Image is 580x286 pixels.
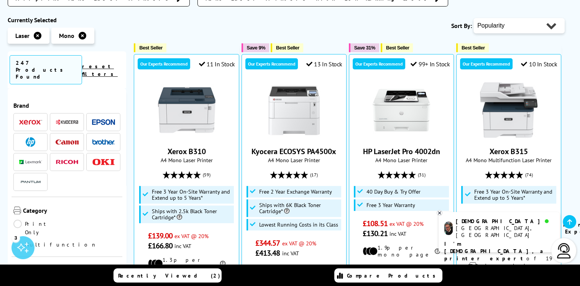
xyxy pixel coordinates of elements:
[19,120,42,125] img: Xerox
[56,140,79,145] img: Canon
[148,241,173,251] span: £166.80
[265,133,323,140] a: Kyocera ECOSYS PA4500x
[282,250,299,257] span: inc VAT
[411,60,450,68] div: 99+ In Stock
[139,45,163,51] span: Best Seller
[456,43,489,52] button: Best Seller
[373,81,430,139] img: HP LaserJet Pro 4002dn
[15,32,30,39] span: Laser
[381,43,413,52] button: Best Seller
[19,137,42,147] a: HP
[26,137,35,147] img: HP
[19,160,42,164] img: Lexmark
[10,55,82,84] span: 247 Products Found
[199,60,235,68] div: 11 In Stock
[353,58,405,69] div: Our Experts Recommend
[56,117,79,127] a: Kyocera
[138,58,190,69] div: Our Experts Recommend
[92,159,115,165] img: OKI
[92,117,115,127] a: Epson
[282,240,316,247] span: ex VAT @ 20%
[389,220,424,227] span: ex VAT @ 20%
[19,117,42,127] a: Xerox
[59,32,74,39] span: Mono
[56,119,79,125] img: Kyocera
[158,81,215,139] img: Xerox B310
[242,43,269,52] button: Save 9%
[19,157,42,167] a: Lexmark
[444,240,545,262] b: I'm [DEMOGRAPHIC_DATA], a printer expert
[354,45,375,51] span: Save 31%
[148,231,173,241] span: £139.00
[13,207,21,214] img: Category
[353,264,450,285] div: modal_delivery
[363,219,388,228] span: £108.51
[462,45,485,51] span: Best Seller
[556,243,572,258] img: user-headset-light.svg
[389,230,406,237] span: inc VAT
[245,58,298,69] div: Our Experts Recommend
[56,160,79,164] img: Ricoh
[490,146,528,156] a: Xerox B315
[456,225,554,238] div: [GEOGRAPHIC_DATA], [GEOGRAPHIC_DATA]
[138,156,235,164] span: A4 Mono Laser Printer
[255,238,280,248] span: £344.57
[152,208,232,220] span: Ships with 2.5k Black Toner Cartridge*
[363,228,388,238] span: £130.21
[92,137,115,147] a: Brother
[480,81,537,139] img: Xerox B315
[460,156,557,164] span: A4 Mono Multifunction Laser Printer
[255,248,280,258] span: £413.48
[353,156,450,164] span: A4 Mono Laser Printer
[417,168,425,182] span: (31)
[13,220,67,237] a: Print Only
[247,45,265,51] span: Save 9%
[265,81,323,139] img: Kyocera ECOSYS PA4500x
[347,272,440,279] span: Compare Products
[474,189,554,201] span: Free 3 Year On-Site Warranty and Extend up to 5 Years*
[366,189,421,195] span: 40 Day Buy & Try Offer
[259,202,339,214] span: Ships with 6K Black Toner Cartridge*
[373,133,430,140] a: HP LaserJet Pro 4002dn
[255,264,333,278] li: 0.5p per mono page
[23,207,120,216] span: Category
[113,268,222,283] a: Recently Viewed (2)
[92,119,115,125] img: Epson
[310,168,318,182] span: (17)
[203,168,210,182] span: (59)
[480,133,537,140] a: Xerox B315
[168,146,206,156] a: Xerox B310
[19,177,42,187] a: Pantum
[306,60,342,68] div: 13 In Stock
[334,268,442,283] a: Compare Products
[56,137,79,147] a: Canon
[456,218,554,225] div: [DEMOGRAPHIC_DATA]
[386,45,409,51] span: Best Seller
[12,233,20,242] div: 3
[158,133,215,140] a: Xerox B310
[276,45,299,51] span: Best Seller
[363,146,440,156] a: HP LaserJet Pro 4002dn
[525,168,533,182] span: (74)
[118,272,220,279] span: Recently Viewed (2)
[251,146,336,156] a: Kyocera ECOSYS PA4500x
[259,189,332,195] span: Free 2 Year Exchange Warranty
[134,43,166,52] button: Best Seller
[366,202,415,208] span: Free 3 Year Warranty
[363,244,440,258] li: 1.9p per mono page
[470,211,495,221] span: £200.75
[349,43,379,52] button: Save 31%
[246,156,342,164] span: A4 Mono Laser Printer
[82,63,118,77] a: reset filters
[92,157,115,167] a: OKI
[56,157,79,167] a: Ricoh
[8,16,126,24] div: Currently Selected
[174,242,191,250] span: inc VAT
[451,22,472,30] span: Sort By:
[271,43,303,52] button: Best Seller
[13,102,120,109] span: Brand
[460,58,513,69] div: Our Experts Recommend
[92,139,115,145] img: Brother
[174,232,209,240] span: ex VAT @ 20%
[259,222,338,228] span: Lowest Running Costs in its Class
